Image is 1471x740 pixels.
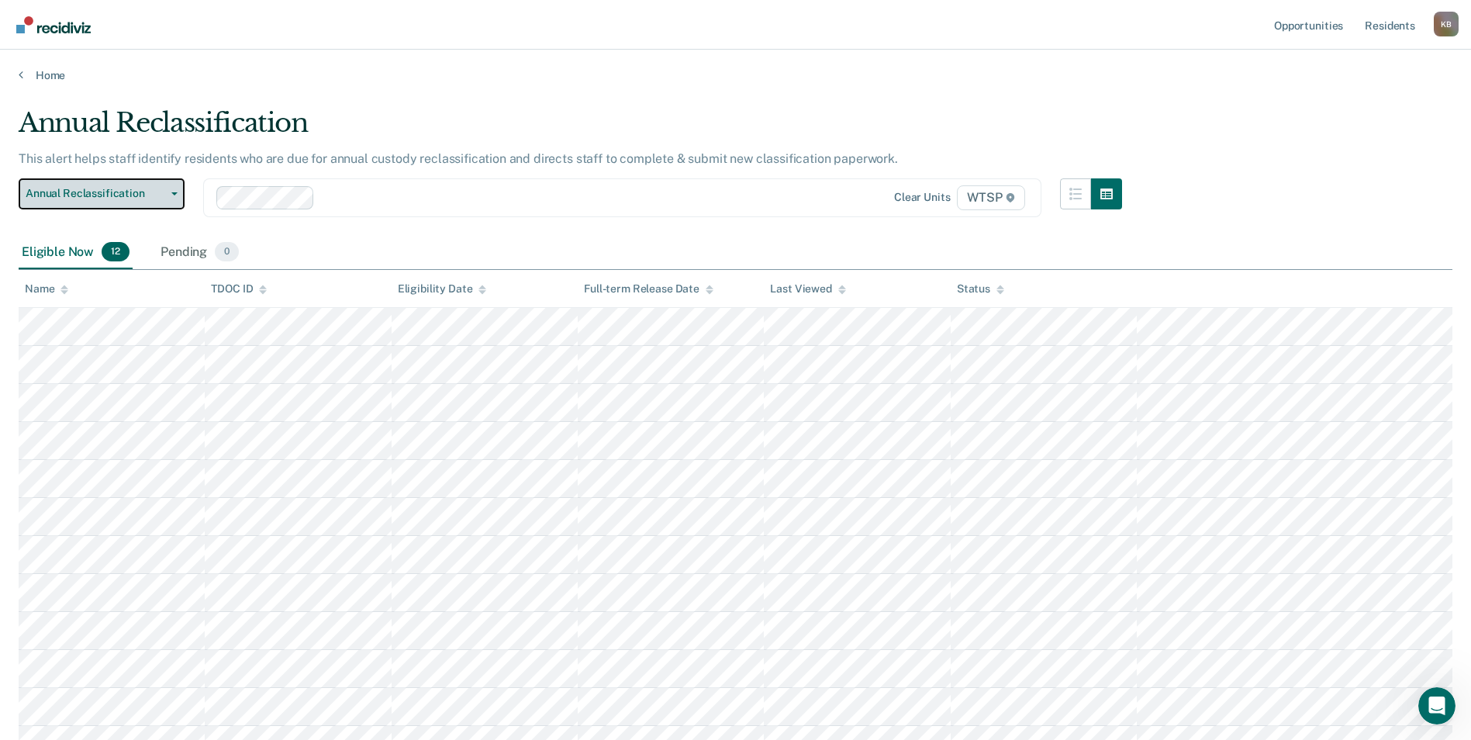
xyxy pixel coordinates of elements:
[894,191,951,204] div: Clear units
[957,282,1004,296] div: Status
[211,282,267,296] div: TDOC ID
[1434,12,1459,36] button: Profile dropdown button
[770,282,845,296] div: Last Viewed
[19,178,185,209] button: Annual Reclassification
[398,282,487,296] div: Eligibility Date
[157,236,242,270] div: Pending0
[26,187,165,200] span: Annual Reclassification
[1418,687,1455,724] iframe: Intercom live chat
[19,107,1122,151] div: Annual Reclassification
[19,236,133,270] div: Eligible Now12
[19,68,1452,82] a: Home
[1434,12,1459,36] div: K B
[25,282,68,296] div: Name
[957,185,1025,210] span: WTSP
[584,282,713,296] div: Full-term Release Date
[19,151,898,166] p: This alert helps staff identify residents who are due for annual custody reclassification and dir...
[215,242,239,262] span: 0
[102,242,129,262] span: 12
[16,16,91,33] img: Recidiviz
